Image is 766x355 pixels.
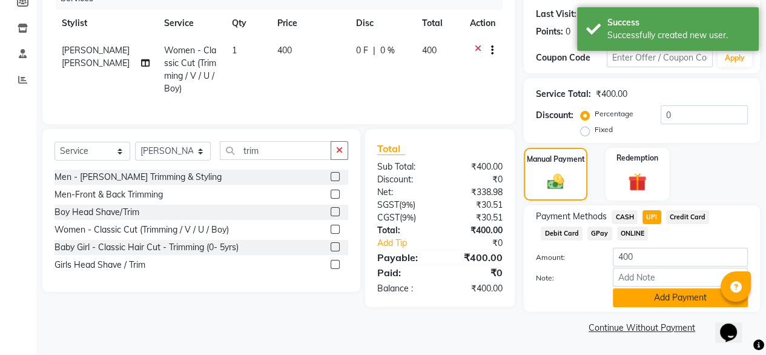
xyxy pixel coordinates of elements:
[356,44,368,57] span: 0 F
[368,224,440,237] div: Total:
[607,16,750,29] div: Success
[536,51,607,64] div: Coupon Code
[54,259,145,271] div: Girls Head Shave / Trim
[157,10,225,37] th: Service
[536,25,563,38] div: Points:
[613,248,748,267] input: Amount
[225,10,270,37] th: Qty
[368,211,440,224] div: ( )
[536,8,576,21] div: Last Visit:
[402,213,414,222] span: 9%
[440,250,512,265] div: ₹400.00
[666,210,710,224] span: Credit Card
[440,224,512,237] div: ₹400.00
[440,199,512,211] div: ₹30.51
[220,141,331,160] input: Search or Scan
[54,188,163,201] div: Men-Front & Back Trimming
[541,227,583,241] span: Debit Card
[622,171,652,193] img: _gift.svg
[368,186,440,199] div: Net:
[440,186,512,199] div: ₹338.98
[54,241,239,254] div: Baby Girl - Classic Hair Cut - Trimming (0- 5yrs)
[277,45,292,56] span: 400
[54,171,222,184] div: Men - [PERSON_NAME] Trimming & Styling
[542,172,570,191] img: _cash.svg
[270,10,349,37] th: Price
[718,49,752,67] button: Apply
[527,252,604,263] label: Amount:
[440,265,512,280] div: ₹0
[616,153,658,164] label: Redemption
[377,142,405,155] span: Total
[536,210,607,223] span: Payment Methods
[715,307,754,343] iframe: chat widget
[368,173,440,186] div: Discount:
[617,227,649,241] span: ONLINE
[54,206,139,219] div: Boy Head Shave/Trim
[613,268,748,287] input: Add Note
[536,109,573,122] div: Discount:
[368,161,440,173] div: Sub Total:
[596,88,627,101] div: ₹400.00
[440,161,512,173] div: ₹400.00
[54,224,229,236] div: Women - Classic Cut (Trimming / V / U / Boy)
[536,88,591,101] div: Service Total:
[642,210,661,224] span: UPI
[368,199,440,211] div: ( )
[463,10,503,37] th: Action
[440,211,512,224] div: ₹30.51
[401,200,413,210] span: 9%
[232,45,237,56] span: 1
[377,199,399,210] span: SGST
[613,288,748,307] button: Add Payment
[368,250,440,265] div: Payable:
[368,237,452,250] a: Add Tip
[607,29,750,42] div: Successfully created new user.
[368,265,440,280] div: Paid:
[527,154,585,165] label: Manual Payment
[607,48,713,67] input: Enter Offer / Coupon Code
[440,282,512,295] div: ₹400.00
[380,44,395,57] span: 0 %
[595,108,633,119] label: Percentage
[414,10,463,37] th: Total
[368,282,440,295] div: Balance :
[612,210,638,224] span: CASH
[62,45,130,68] span: [PERSON_NAME] [PERSON_NAME]
[164,45,216,94] span: Women - Classic Cut (Trimming / V / U / Boy)
[377,212,400,223] span: CGST
[54,10,157,37] th: Stylist
[566,25,570,38] div: 0
[587,227,612,241] span: GPay
[373,44,375,57] span: |
[595,124,613,135] label: Fixed
[349,10,414,37] th: Disc
[527,273,604,284] label: Note:
[452,237,512,250] div: ₹0
[421,45,436,56] span: 400
[440,173,512,186] div: ₹0
[526,322,758,334] a: Continue Without Payment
